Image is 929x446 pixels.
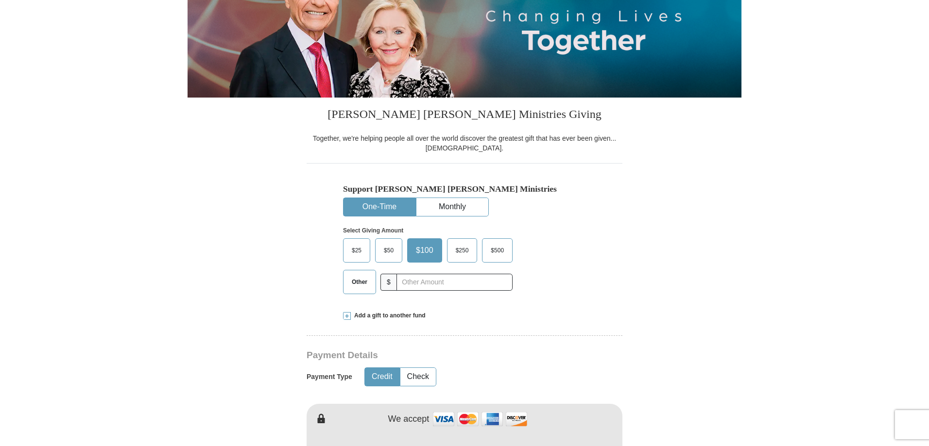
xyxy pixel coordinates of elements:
[307,373,352,381] h5: Payment Type
[347,243,366,258] span: $25
[379,243,398,258] span: $50
[347,275,372,289] span: Other
[396,274,513,291] input: Other Amount
[380,274,397,291] span: $
[431,409,529,429] img: credit cards accepted
[451,243,474,258] span: $250
[416,198,488,216] button: Monthly
[344,198,415,216] button: One-Time
[307,350,554,361] h3: Payment Details
[411,243,438,258] span: $100
[351,312,426,320] span: Add a gift to another fund
[400,368,436,386] button: Check
[343,227,403,234] strong: Select Giving Amount
[486,243,509,258] span: $500
[343,184,586,194] h5: Support [PERSON_NAME] [PERSON_NAME] Ministries
[307,98,622,133] h3: [PERSON_NAME] [PERSON_NAME] Ministries Giving
[307,133,622,153] div: Together, we're helping people all over the world discover the greatest gift that has ever been g...
[365,368,399,386] button: Credit
[388,414,430,425] h4: We accept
